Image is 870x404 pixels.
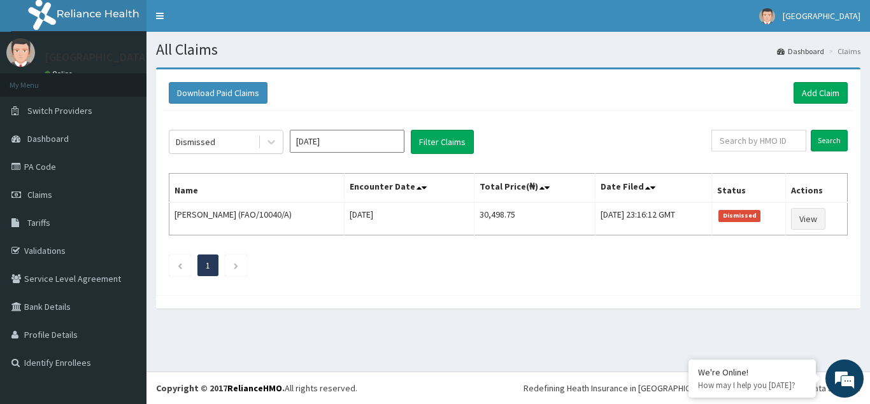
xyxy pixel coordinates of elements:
[176,136,215,148] div: Dismissed
[474,202,595,235] td: 30,498.75
[27,189,52,200] span: Claims
[474,174,595,203] th: Total Price(₦)
[169,202,345,235] td: [PERSON_NAME] (FAO/10040/A)
[156,382,285,394] strong: Copyright © 2017 .
[711,130,806,151] input: Search by HMO ID
[794,82,848,104] a: Add Claim
[783,10,860,22] span: [GEOGRAPHIC_DATA]
[411,130,474,154] button: Filter Claims
[227,382,282,394] a: RelianceHMO
[45,69,75,78] a: Online
[45,52,150,63] p: [GEOGRAPHIC_DATA]
[169,82,267,104] button: Download Paid Claims
[595,174,712,203] th: Date Filed
[595,202,712,235] td: [DATE] 23:16:12 GMT
[27,217,50,228] span: Tariffs
[777,46,824,57] a: Dashboard
[718,210,760,221] span: Dismissed
[146,372,870,404] footer: All rights reserved.
[6,38,35,67] img: User Image
[27,105,92,116] span: Switch Providers
[712,174,786,203] th: Status
[177,260,183,271] a: Previous page
[290,130,404,153] input: Select Month and Year
[698,366,806,378] div: We're Online!
[27,133,69,144] span: Dashboard
[825,46,860,57] li: Claims
[344,174,474,203] th: Encounter Date
[233,260,239,271] a: Next page
[811,130,848,151] input: Search
[169,174,345,203] th: Name
[206,260,210,271] a: Page 1 is your current page
[344,202,474,235] td: [DATE]
[156,41,860,58] h1: All Claims
[524,382,860,394] div: Redefining Heath Insurance in [GEOGRAPHIC_DATA] using Telemedicine and Data Science!
[785,174,847,203] th: Actions
[791,208,825,230] a: View
[759,8,775,24] img: User Image
[698,380,806,391] p: How may I help you today?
